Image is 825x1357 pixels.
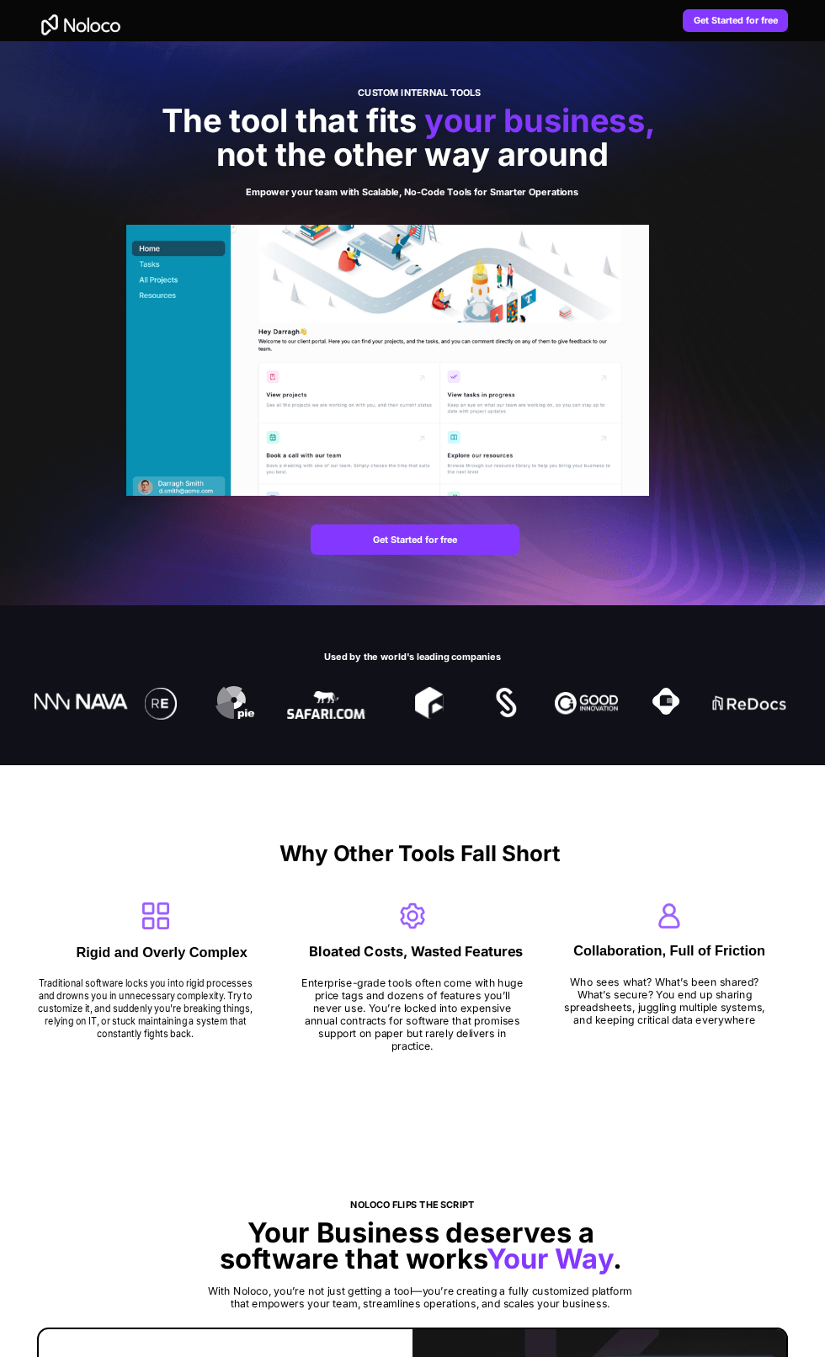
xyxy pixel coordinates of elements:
[279,840,560,866] span: Why Other Tools Fall Short
[573,943,765,958] span: Collaboration, Full of Friction
[39,977,253,1039] span: Traditional software locks you into rigid processes and drowns you in unnecessary complexity. Try...
[246,186,578,198] strong: Empower your team with Scalable, No-Code Tools for Smarter Operations
[613,1242,622,1275] span: .
[219,1216,593,1275] span: Your Business deserves a software that works
[76,945,247,960] span: Rigid and Overly Complex
[425,101,656,140] span: your business,
[309,944,523,961] span: Bloated Costs, Wasted Features
[555,1242,613,1275] span: Way
[683,9,788,32] a: Get Started for free
[358,87,481,98] span: CUSTOM INTERNAL TOOLS
[311,524,519,555] a: Get Started for free
[162,101,418,140] span: The tool that fits
[324,651,501,663] span: Used by the world's leading companies
[564,976,765,1025] span: Who sees what? What’s been shared? What’s secure? You end up sharing spreadsheets, juggling multi...
[301,977,523,1051] span: Enterprise-grade tools often come with huge price tags and dozens of features you’ll never use. Y...
[486,1242,548,1275] span: Your
[208,1285,632,1309] span: With Noloco, you’re not just getting a tool—you’re creating a fully customized platform that empo...
[373,534,457,545] strong: Get Started for free
[216,135,609,173] span: not the other way around
[350,1199,474,1211] span: NOLOCO FLIPS THE SCRIPT
[694,14,778,26] strong: Get Started for free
